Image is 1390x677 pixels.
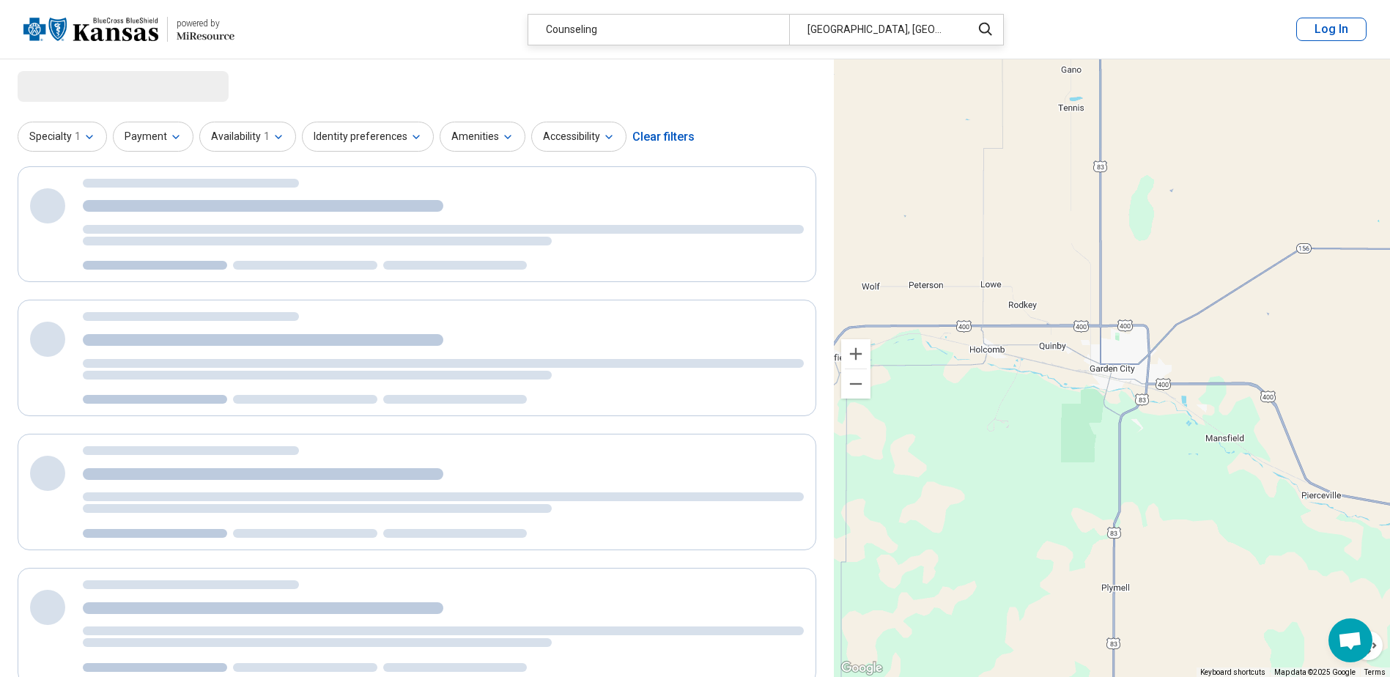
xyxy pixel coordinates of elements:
[1328,618,1372,662] div: Open chat
[531,122,626,152] button: Accessibility
[1364,668,1386,676] a: Terms (opens in new tab)
[440,122,525,152] button: Amenities
[789,15,963,45] div: [GEOGRAPHIC_DATA], [GEOGRAPHIC_DATA]
[75,129,81,144] span: 1
[1296,18,1367,41] button: Log In
[264,129,270,144] span: 1
[177,17,234,30] div: powered by
[23,12,158,47] img: Blue Cross Blue Shield Kansas
[1274,668,1356,676] span: Map data ©2025 Google
[18,122,107,152] button: Specialty1
[841,339,870,369] button: Zoom in
[841,369,870,399] button: Zoom out
[632,119,695,155] div: Clear filters
[18,71,141,100] span: Loading...
[528,15,789,45] div: Counseling
[199,122,296,152] button: Availability1
[23,12,234,47] a: Blue Cross Blue Shield Kansaspowered by
[302,122,434,152] button: Identity preferences
[113,122,193,152] button: Payment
